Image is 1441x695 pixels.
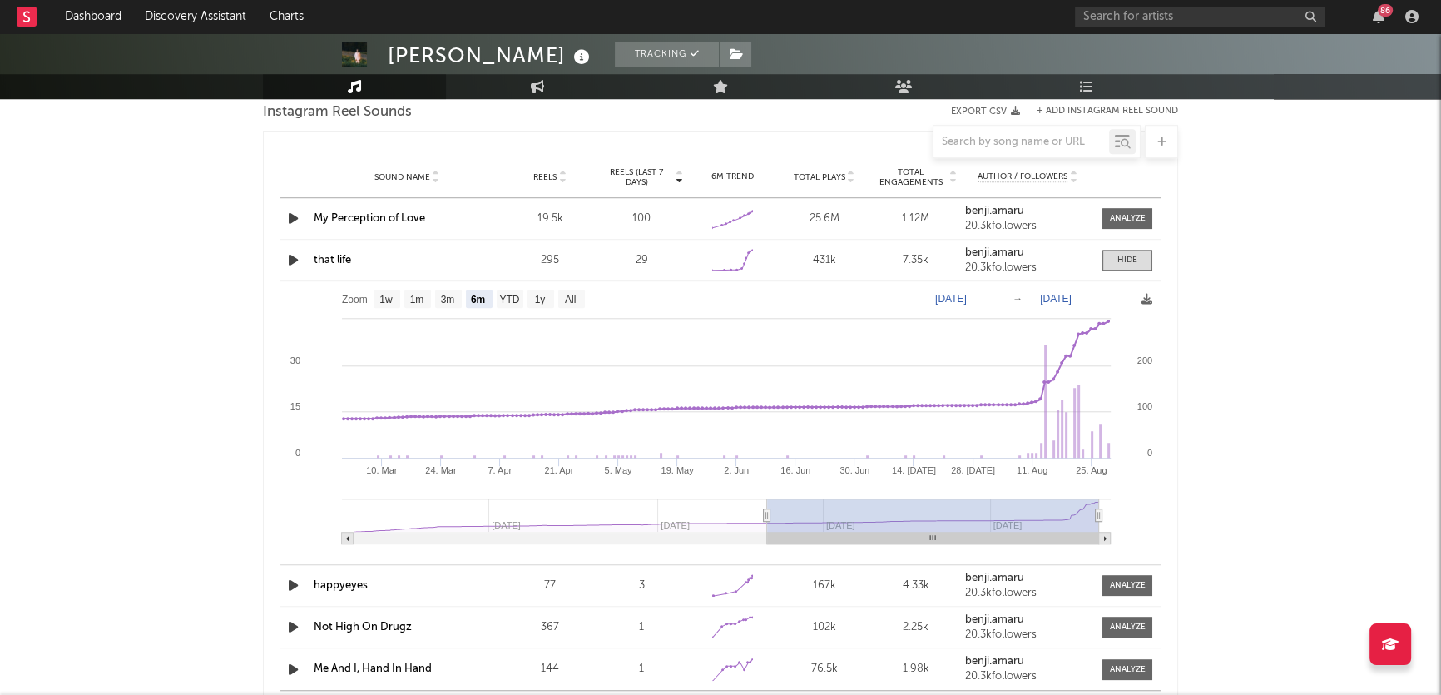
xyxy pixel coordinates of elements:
[544,465,573,475] text: 21. Apr
[724,465,749,475] text: 2. Jun
[565,294,576,305] text: All
[1017,465,1047,475] text: 11. Aug
[951,107,1020,117] button: Export CSV
[533,172,557,182] span: Reels
[1075,7,1325,27] input: Search for artists
[290,401,300,411] text: 15
[874,211,958,227] div: 1.12M
[499,294,519,305] text: YTD
[508,619,592,636] div: 367
[965,629,1090,641] div: 20.3k followers
[1137,401,1152,411] text: 100
[783,578,866,594] div: 167k
[471,294,485,305] text: 6m
[366,465,398,475] text: 10. Mar
[935,293,967,305] text: [DATE]
[600,578,683,594] div: 3
[1013,293,1023,305] text: →
[874,661,958,678] div: 1.98k
[314,622,412,633] a: Not High On Drugz
[604,465,632,475] text: 5. May
[314,580,368,591] a: happyeyes
[874,619,958,636] div: 2.25k
[600,252,683,269] div: 29
[263,102,412,122] span: Instagram Reel Sounds
[874,252,958,269] div: 7.35k
[508,661,592,678] div: 144
[388,42,594,69] div: [PERSON_NAME]
[661,465,695,475] text: 19. May
[951,465,995,475] text: 28. [DATE]
[488,465,512,475] text: 7. Apr
[1037,107,1178,116] button: + Add Instagram Reel Sound
[965,614,1024,625] strong: benji.amaru
[1373,10,1384,23] button: 86
[290,355,300,365] text: 30
[783,252,866,269] div: 431k
[965,656,1024,667] strong: benji.amaru
[965,221,1090,232] div: 20.3k followers
[1147,448,1152,458] text: 0
[1076,465,1107,475] text: 25. Aug
[783,619,866,636] div: 102k
[874,578,958,594] div: 4.33k
[425,465,457,475] text: 24. Mar
[965,656,1090,668] a: benji.amaru
[965,206,1090,217] a: benji.amaru
[535,294,546,305] text: 1y
[691,171,775,183] div: 6M Trend
[965,206,1024,216] strong: benji.amaru
[600,619,683,636] div: 1
[965,247,1024,258] strong: benji.amaru
[933,136,1109,149] input: Search by song name or URL
[374,172,430,182] span: Sound Name
[508,211,592,227] div: 19.5k
[600,167,673,187] span: Reels (last 7 days)
[783,661,866,678] div: 76.5k
[1020,107,1178,116] div: + Add Instagram Reel Sound
[783,211,866,227] div: 25.6M
[314,663,432,674] a: Me And I, Hand In Hand
[600,661,683,678] div: 1
[965,573,1090,584] a: benji.amaru
[839,465,869,475] text: 30. Jun
[874,167,948,187] span: Total Engagements
[1378,4,1393,17] div: 86
[600,211,683,227] div: 100
[441,294,455,305] text: 3m
[965,247,1090,259] a: benji.amaru
[615,42,719,67] button: Tracking
[295,448,300,458] text: 0
[965,614,1090,626] a: benji.amaru
[1040,293,1072,305] text: [DATE]
[1137,355,1152,365] text: 200
[379,294,393,305] text: 1w
[965,588,1090,599] div: 20.3k followers
[794,172,845,182] span: Total Plays
[410,294,424,305] text: 1m
[780,465,810,475] text: 16. Jun
[508,578,592,594] div: 77
[965,573,1024,583] strong: benji.amaru
[342,294,368,305] text: Zoom
[508,252,592,269] div: 295
[314,213,425,224] a: My Perception of Love
[314,255,351,266] a: that life
[965,671,1090,683] div: 20.3k followers
[978,171,1067,182] span: Author / Followers
[965,262,1090,274] div: 20.3k followers
[892,465,936,475] text: 14. [DATE]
